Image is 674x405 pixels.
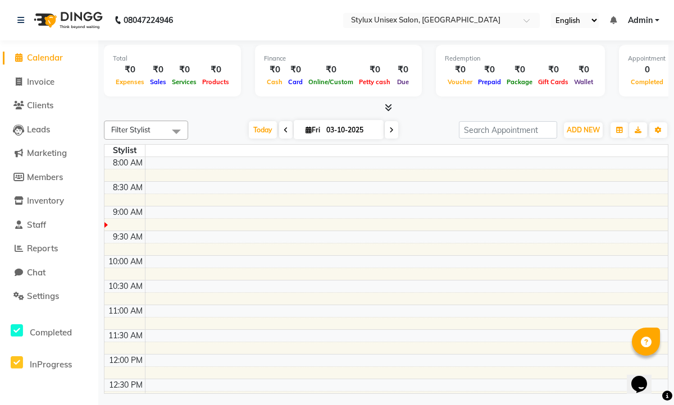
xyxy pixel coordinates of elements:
a: Staff [3,219,95,232]
div: ₹0 [475,63,504,76]
a: Leads [3,123,95,136]
input: 2025-10-03 [323,122,379,139]
span: Inventory [27,195,64,206]
span: Staff [27,219,46,230]
input: Search Appointment [459,121,557,139]
div: 8:00 AM [111,157,145,169]
a: Calendar [3,52,95,65]
span: Petty cash [356,78,393,86]
a: Members [3,171,95,184]
span: Due [394,78,412,86]
span: InProgress [30,359,72,370]
div: ₹0 [504,63,535,76]
div: 10:30 AM [106,280,145,292]
div: 9:30 AM [111,231,145,243]
span: Card [285,78,306,86]
div: ₹0 [169,63,199,76]
span: Filter Stylist [111,125,151,134]
span: Leads [27,124,50,135]
span: Admin [628,15,653,26]
div: Total [113,54,232,63]
div: Finance [264,54,413,63]
div: 0 [628,63,666,76]
span: Cash [264,78,285,86]
div: ₹0 [147,63,169,76]
span: Online/Custom [306,78,356,86]
span: Prepaid [475,78,504,86]
div: ₹0 [356,63,393,76]
span: Marketing [27,148,67,158]
div: 12:30 PM [107,379,145,391]
b: 08047224946 [124,4,173,36]
div: 11:30 AM [106,330,145,342]
div: 11:00 AM [106,305,145,317]
span: Reports [27,243,58,254]
div: ₹0 [445,63,475,76]
span: Members [27,172,63,182]
img: logo [29,4,106,36]
div: ₹0 [285,63,306,76]
div: 12:00 PM [107,355,145,366]
div: Stylist [104,145,145,157]
span: Products [199,78,232,86]
a: Chat [3,266,95,279]
span: Chat [27,267,45,278]
span: Package [504,78,535,86]
div: 8:30 AM [111,182,145,194]
div: 10:00 AM [106,256,145,268]
div: ₹0 [306,63,356,76]
div: ₹0 [264,63,285,76]
span: Voucher [445,78,475,86]
div: ₹0 [393,63,413,76]
span: Gift Cards [535,78,571,86]
span: ADD NEW [567,126,600,134]
div: ₹0 [113,63,147,76]
span: Completed [30,327,72,338]
a: Invoice [3,76,95,89]
div: ₹0 [535,63,571,76]
span: Completed [628,78,666,86]
button: ADD NEW [564,122,603,138]
a: Clients [3,99,95,112]
a: Reports [3,242,95,255]
span: Expenses [113,78,147,86]
a: Inventory [3,195,95,208]
a: Settings [3,290,95,303]
span: Services [169,78,199,86]
a: Marketing [3,147,95,160]
div: ₹0 [571,63,596,76]
div: Redemption [445,54,596,63]
span: Settings [27,291,59,301]
span: Wallet [571,78,596,86]
span: Sales [147,78,169,86]
span: Calendar [27,52,63,63]
span: Fri [303,126,323,134]
iframe: chat widget [627,360,663,394]
span: Clients [27,100,53,111]
div: 9:00 AM [111,206,145,218]
span: Today [249,121,277,139]
div: ₹0 [199,63,232,76]
span: Invoice [27,76,54,87]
